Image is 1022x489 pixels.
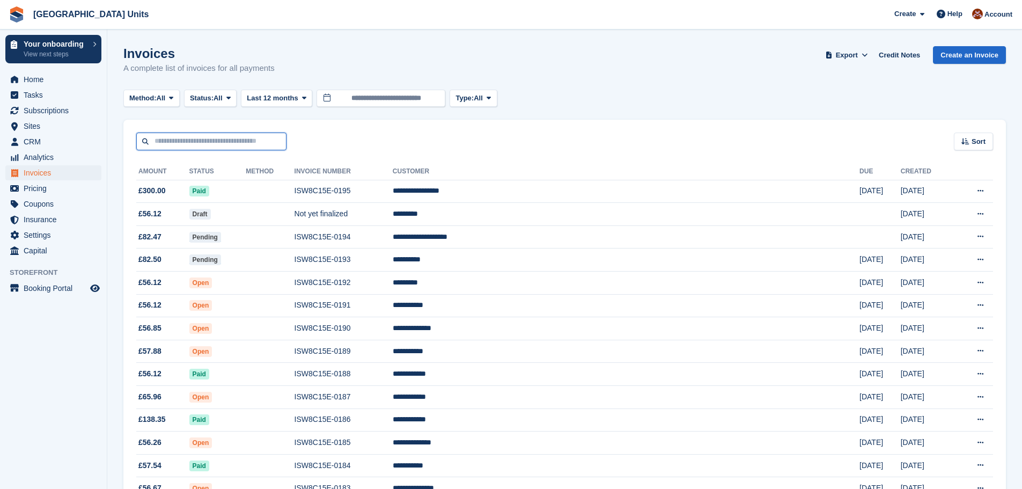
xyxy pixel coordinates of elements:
[89,282,101,295] a: Preview store
[189,254,221,265] span: Pending
[894,9,916,19] span: Create
[246,163,294,180] th: Method
[859,317,901,340] td: [DATE]
[5,150,101,165] a: menu
[901,363,954,386] td: [DATE]
[123,90,180,107] button: Method: All
[138,414,166,425] span: £138.35
[138,231,161,243] span: £82.47
[972,9,983,19] img: Laura Clinnick
[24,72,88,87] span: Home
[295,454,393,477] td: ISW8C15E-0184
[190,93,214,104] span: Status:
[859,432,901,455] td: [DATE]
[859,363,901,386] td: [DATE]
[5,134,101,149] a: menu
[138,208,161,220] span: £56.12
[189,232,221,243] span: Pending
[901,408,954,432] td: [DATE]
[901,386,954,409] td: [DATE]
[24,281,88,296] span: Booking Portal
[295,163,393,180] th: Invoice Number
[129,93,157,104] span: Method:
[5,243,101,258] a: menu
[474,93,483,104] span: All
[138,300,161,311] span: £56.12
[859,294,901,317] td: [DATE]
[450,90,497,107] button: Type: All
[157,93,166,104] span: All
[24,134,88,149] span: CRM
[859,408,901,432] td: [DATE]
[24,87,88,103] span: Tasks
[901,163,954,180] th: Created
[901,249,954,272] td: [DATE]
[874,46,924,64] a: Credit Notes
[214,93,223,104] span: All
[29,5,153,23] a: [GEOGRAPHIC_DATA] Units
[24,196,88,211] span: Coupons
[189,163,246,180] th: Status
[5,228,101,243] a: menu
[901,340,954,363] td: [DATE]
[138,346,161,357] span: £57.88
[189,392,212,403] span: Open
[5,103,101,118] a: menu
[295,180,393,203] td: ISW8C15E-0195
[5,72,101,87] a: menu
[836,50,858,61] span: Export
[189,414,209,425] span: Paid
[901,272,954,295] td: [DATE]
[189,300,212,311] span: Open
[859,272,901,295] td: [DATE]
[972,136,986,147] span: Sort
[138,254,161,265] span: £82.50
[901,454,954,477] td: [DATE]
[933,46,1006,64] a: Create an Invoice
[5,181,101,196] a: menu
[138,460,161,471] span: £57.54
[295,272,393,295] td: ISW8C15E-0192
[24,40,87,48] p: Your onboarding
[24,228,88,243] span: Settings
[24,103,88,118] span: Subscriptions
[138,368,161,379] span: £56.12
[295,317,393,340] td: ISW8C15E-0190
[5,35,101,63] a: Your onboarding View next steps
[138,277,161,288] span: £56.12
[138,437,161,448] span: £56.26
[901,294,954,317] td: [DATE]
[295,294,393,317] td: ISW8C15E-0191
[901,225,954,249] td: [DATE]
[295,386,393,409] td: ISW8C15E-0187
[5,87,101,103] a: menu
[295,340,393,363] td: ISW8C15E-0189
[123,46,275,61] h1: Invoices
[901,432,954,455] td: [DATE]
[24,150,88,165] span: Analytics
[189,278,212,288] span: Open
[947,9,962,19] span: Help
[295,363,393,386] td: ISW8C15E-0188
[123,62,275,75] p: A complete list of invoices for all payments
[189,437,212,448] span: Open
[5,165,101,180] a: menu
[295,408,393,432] td: ISW8C15E-0186
[138,323,161,334] span: £56.85
[24,212,88,227] span: Insurance
[138,185,166,196] span: £300.00
[10,267,107,278] span: Storefront
[24,119,88,134] span: Sites
[9,6,25,23] img: stora-icon-8386f47178a22dfd0bd8f6a31ec36ba5ce8667c1dd55bd0f319d3a0aa187defe.svg
[393,163,859,180] th: Customer
[295,432,393,455] td: ISW8C15E-0185
[189,461,209,471] span: Paid
[859,180,901,203] td: [DATE]
[823,46,870,64] button: Export
[241,90,312,107] button: Last 12 months
[247,93,298,104] span: Last 12 months
[184,90,237,107] button: Status: All
[901,180,954,203] td: [DATE]
[859,249,901,272] td: [DATE]
[901,203,954,226] td: [DATE]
